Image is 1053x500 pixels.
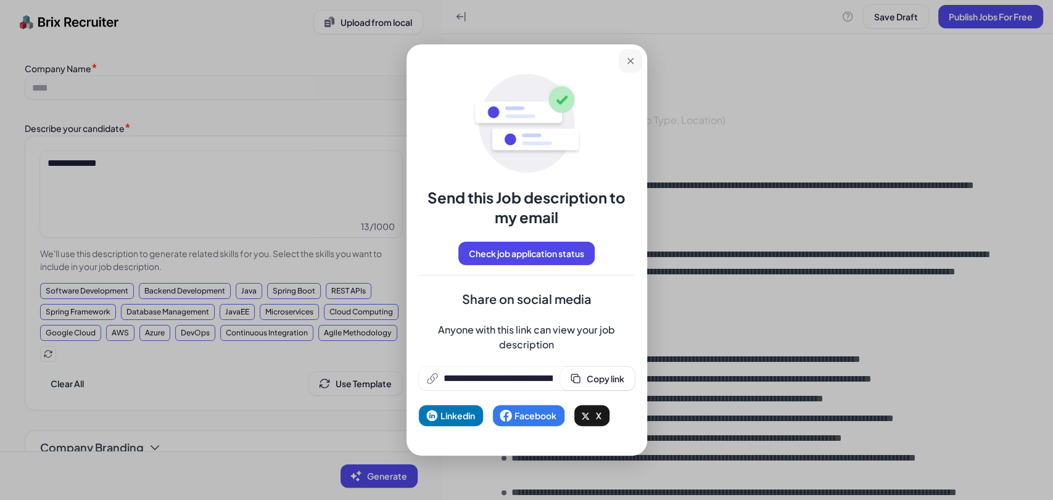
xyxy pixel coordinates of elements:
span: Copy link [587,373,624,384]
button: Facebook [493,405,564,426]
span: Check job application status [469,248,584,259]
span: Anyone with this link can view your job description [419,322,635,352]
span: Share on social media [419,290,635,308]
button: Linkedin [419,405,483,426]
span: X [596,410,601,421]
span: Facebook [514,410,556,421]
button: X [574,405,609,426]
button: Check job application status [458,242,595,265]
button: Copy link [560,367,635,390]
span: Linkedin [440,410,475,421]
div: Send this Job description to my email [419,187,635,227]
